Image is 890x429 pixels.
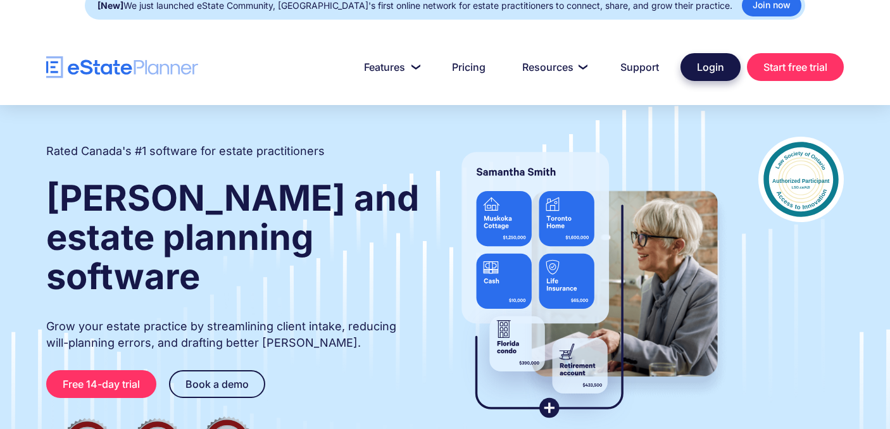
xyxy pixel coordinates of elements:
[349,54,430,80] a: Features
[507,54,599,80] a: Resources
[169,370,265,398] a: Book a demo
[46,318,421,351] p: Grow your estate practice by streamlining client intake, reducing will-planning errors, and draft...
[747,53,844,81] a: Start free trial
[46,370,156,398] a: Free 14-day trial
[605,54,674,80] a: Support
[46,177,419,298] strong: [PERSON_NAME] and estate planning software
[680,53,741,81] a: Login
[437,54,501,80] a: Pricing
[46,56,198,78] a: home
[46,143,325,159] h2: Rated Canada's #1 software for estate practitioners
